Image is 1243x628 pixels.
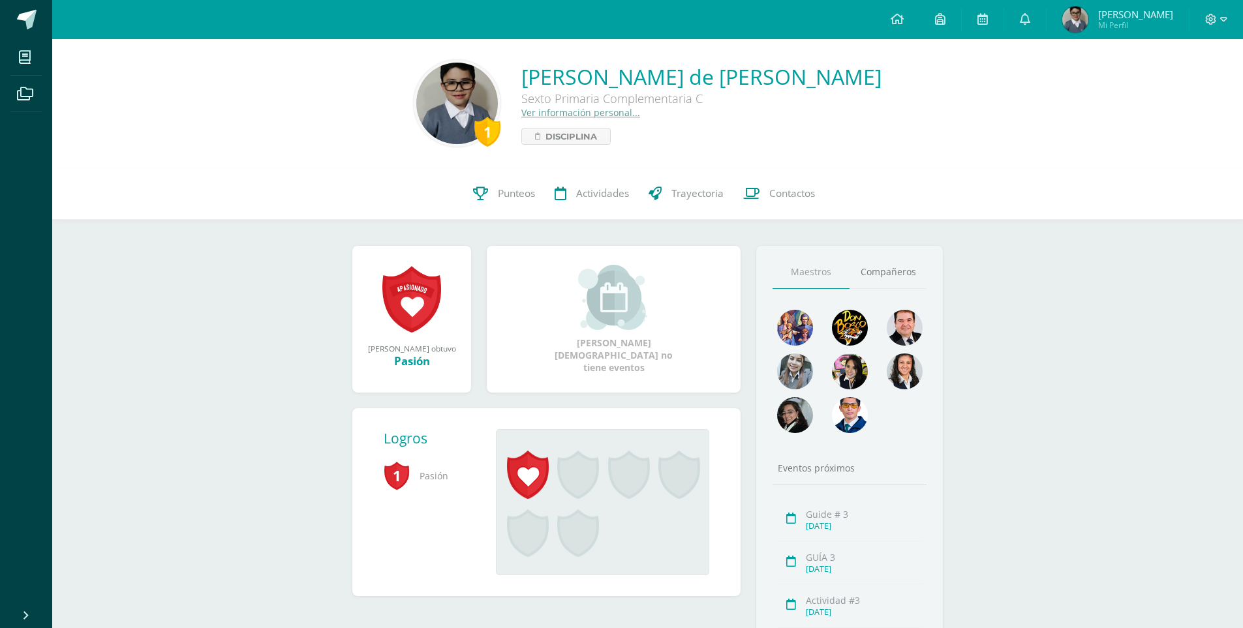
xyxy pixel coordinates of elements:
[365,353,458,368] div: Pasión
[365,343,458,353] div: [PERSON_NAME] obtuvo
[806,520,923,531] div: [DATE]
[850,256,927,289] a: Compañeros
[832,353,868,389] img: ddcb7e3f3dd5693f9a3e043a79a89297.png
[832,397,868,433] img: 07eb4d60f557dd093c6c8aea524992b7.png
[384,458,475,494] span: Pasión
[545,128,597,144] span: Disciplina
[1098,8,1173,21] span: [PERSON_NAME]
[576,187,629,200] span: Actividades
[521,91,882,106] div: Sexto Primaria Complementaria C
[671,187,724,200] span: Trayectoria
[773,462,927,474] div: Eventos próximos
[498,187,535,200] span: Punteos
[639,168,733,220] a: Trayectoria
[545,168,639,220] a: Actividades
[777,310,813,346] img: 88256b496371d55dc06d1c3f8a5004f4.png
[384,460,410,490] span: 1
[806,606,923,618] div: [DATE]
[769,187,815,200] span: Contactos
[806,563,923,575] div: [DATE]
[384,429,485,447] div: Logros
[832,310,868,346] img: 29fc2a48271e3f3676cb2cb292ff2552.png
[777,353,813,389] img: 45bd7986b8947ad7e5894cbc9b781108.png
[806,508,923,520] div: Guide # 3
[1098,20,1173,31] span: Mi Perfil
[463,168,545,220] a: Punteos
[521,63,882,91] a: [PERSON_NAME] de [PERSON_NAME]
[887,353,923,389] img: 7e15a45bc4439684581270cc35259faa.png
[416,63,498,144] img: ae5be904859e1f54caa8372de999d767.png
[1062,7,1088,33] img: 0a2fc88354891e037b47c959cf6d87a8.png
[806,594,923,606] div: Actividad #3
[733,168,825,220] a: Contactos
[521,128,611,145] a: Disciplina
[474,117,500,147] div: 1
[773,256,850,289] a: Maestros
[777,397,813,433] img: 6377130e5e35d8d0020f001f75faf696.png
[521,106,640,119] a: Ver información personal...
[806,551,923,563] div: GUÍA 3
[887,310,923,346] img: 79570d67cb4e5015f1d97fde0ec62c05.png
[549,265,679,374] div: [PERSON_NAME][DEMOGRAPHIC_DATA] no tiene eventos
[578,265,649,330] img: event_small.png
